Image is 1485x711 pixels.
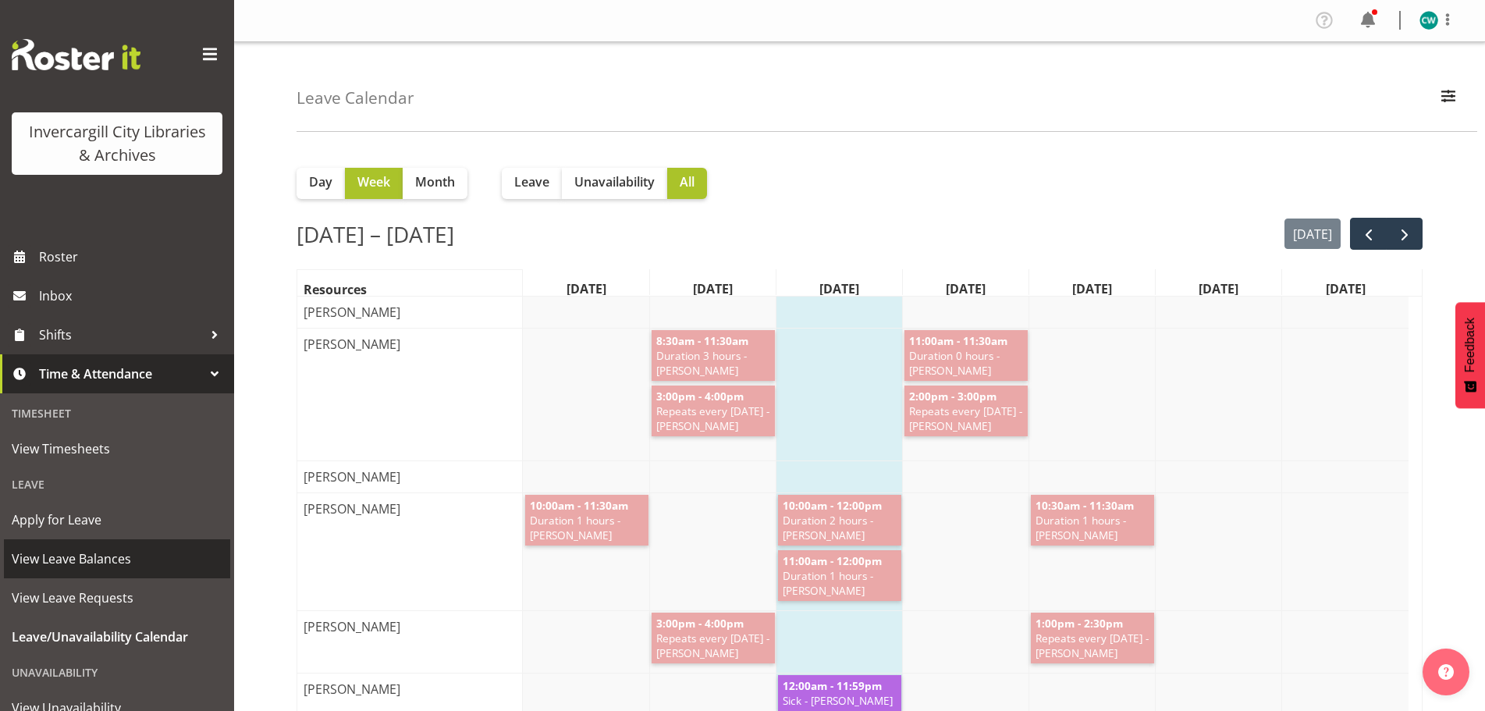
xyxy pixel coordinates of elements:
span: [DATE] [563,279,609,298]
button: next [1386,218,1423,250]
span: Roster [39,245,226,268]
span: View Timesheets [12,437,222,460]
span: [PERSON_NAME] [300,467,403,486]
span: Duration 0 hours - [PERSON_NAME] [908,348,1025,378]
span: [DATE] [690,279,736,298]
span: View Leave Balances [12,547,222,571]
span: [PERSON_NAME] [300,335,403,354]
span: Inbox [39,284,226,308]
a: Apply for Leave [4,500,230,539]
h2: [DATE] – [DATE] [297,218,454,251]
span: Repeats every [DATE] - [PERSON_NAME] [1034,631,1151,660]
div: Timesheet [4,397,230,429]
a: View Leave Balances [4,539,230,578]
a: View Leave Requests [4,578,230,617]
span: 10:00am - 11:30am [528,498,630,513]
button: Week [345,168,403,199]
span: Feedback [1463,318,1477,372]
a: Leave/Unavailability Calendar [4,617,230,656]
span: Repeats every [DATE] - [PERSON_NAME] [655,631,772,660]
a: View Timesheets [4,429,230,468]
button: Month [403,168,467,199]
span: [DATE] [1195,279,1242,298]
span: [PERSON_NAME] [300,303,403,322]
span: Duration 1 hours - [PERSON_NAME] [528,513,645,542]
span: [PERSON_NAME] [300,680,403,699]
div: Leave [4,468,230,500]
span: [DATE] [816,279,862,298]
span: 8:30am - 11:30am [655,333,750,348]
button: Unavailability [562,168,667,199]
h4: Leave Calendar [297,89,414,107]
span: 2:00pm - 3:00pm [908,389,998,403]
button: Day [297,168,345,199]
button: prev [1350,218,1387,250]
span: 10:00am - 12:00pm [781,498,883,513]
img: Rosterit website logo [12,39,140,70]
div: Invercargill City Libraries & Archives [27,120,207,167]
button: Leave [502,168,562,199]
span: Duration 2 hours - [PERSON_NAME] [781,513,898,542]
span: 3:00pm - 4:00pm [655,389,745,403]
span: [DATE] [1069,279,1115,298]
span: Duration 1 hours - [PERSON_NAME] [781,568,898,598]
span: 12:00am - 11:59pm [781,678,883,693]
span: Shifts [39,323,203,347]
span: View Leave Requests [12,586,222,610]
span: Repeats every [DATE] - [PERSON_NAME] [655,403,772,433]
img: help-xxl-2.png [1438,664,1454,680]
span: Week [357,172,390,191]
span: 11:00am - 11:30am [908,333,1009,348]
span: Resources [300,280,370,299]
span: Sick - [PERSON_NAME] [781,693,898,708]
span: 11:00am - 12:00pm [781,553,883,568]
div: Unavailability [4,656,230,688]
span: 3:00pm - 4:00pm [655,616,745,631]
span: 1:00pm - 2:30pm [1034,616,1124,631]
span: Leave [514,172,549,191]
span: Repeats every [DATE] - [PERSON_NAME] [908,403,1025,433]
span: Duration 1 hours - [PERSON_NAME] [1034,513,1151,542]
button: Feedback - Show survey [1455,302,1485,408]
button: [DATE] [1284,219,1341,249]
span: Leave/Unavailability Calendar [12,625,222,649]
span: [DATE] [1323,279,1369,298]
span: Duration 3 hours - [PERSON_NAME] [655,348,772,378]
span: [PERSON_NAME] [300,617,403,636]
span: 10:30am - 11:30am [1034,498,1135,513]
span: [DATE] [943,279,989,298]
span: Unavailability [574,172,655,191]
span: [PERSON_NAME] [300,499,403,518]
button: All [667,168,707,199]
span: Month [415,172,455,191]
span: Day [309,172,332,191]
button: Filter Employees [1432,81,1465,116]
span: Apply for Leave [12,508,222,531]
span: Time & Attendance [39,362,203,386]
span: All [680,172,695,191]
img: catherine-wilson11657.jpg [1419,11,1438,30]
